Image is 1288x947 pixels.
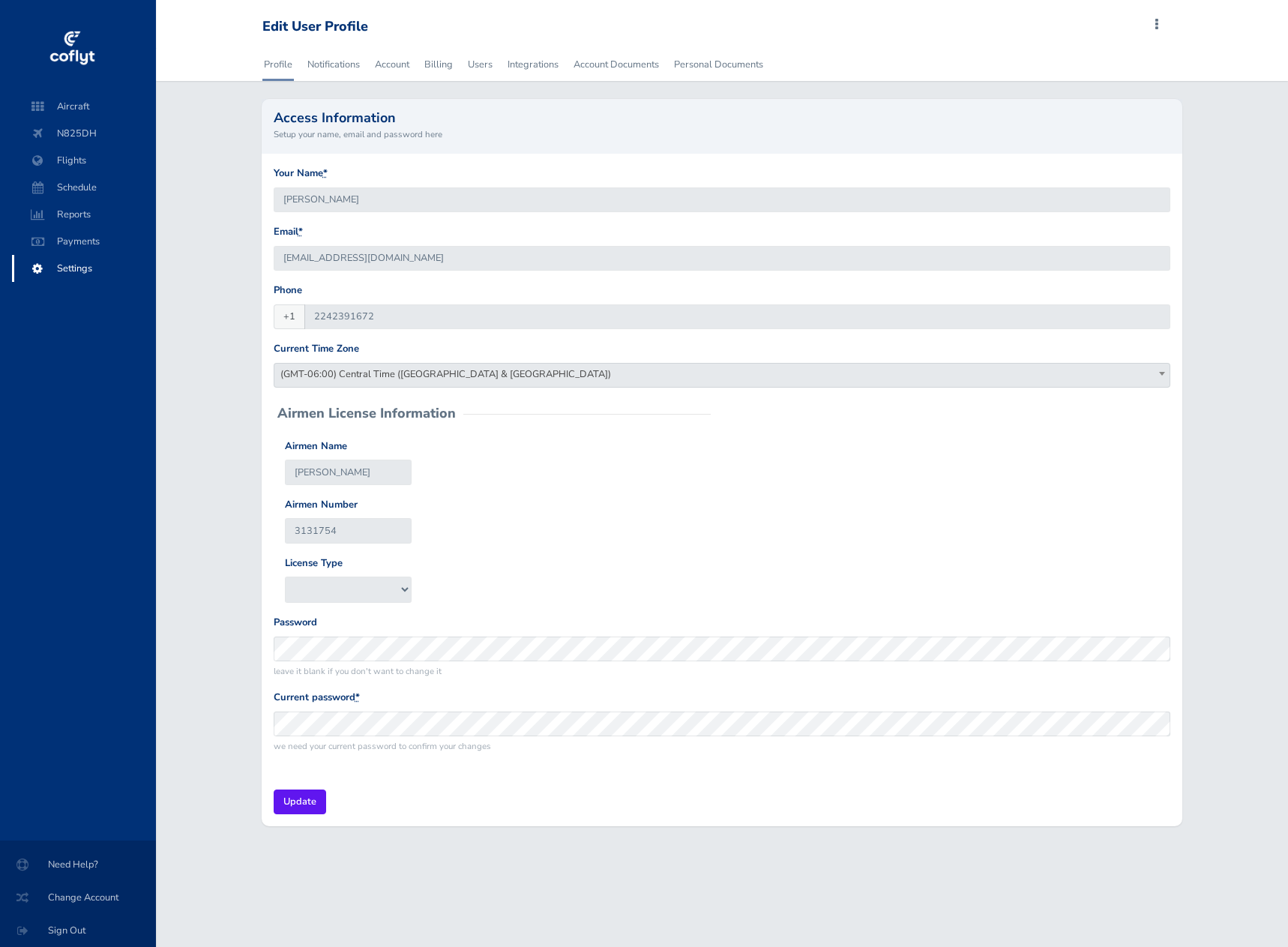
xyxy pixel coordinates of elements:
span: Change Account [18,884,138,911]
span: Payments [27,228,141,255]
small: Setup your name, email and password here [274,127,1170,141]
img: coflyt logo [47,26,97,71]
span: Schedule [27,174,141,201]
a: Personal Documents [672,48,765,81]
span: Flights [27,147,141,174]
span: (GMT-06:00) Central Time (US & Canada) [274,364,1170,385]
label: Email [274,224,303,240]
a: Account [373,48,411,81]
label: Current password [274,690,360,706]
label: Airmen Name [285,439,347,454]
span: Sign Out [18,917,138,944]
abbr: required [323,166,328,180]
small: we need your current password to confirm your changes [274,739,1170,753]
a: Notifications [306,48,361,81]
div: Edit User Profile [262,19,368,35]
label: Airmen Number [285,497,358,513]
span: (GMT-06:00) Central Time (US & Canada) [274,363,1170,388]
span: Settings [27,255,141,282]
span: Need Help? [18,851,138,878]
a: Billing [423,48,454,81]
a: Integrations [506,48,560,81]
a: Profile [262,48,294,81]
a: Users [466,48,494,81]
small: leave it blank if you don't want to change it [274,664,1170,678]
label: License Type [285,556,343,571]
input: Update [274,790,326,814]
span: Aircraft [27,93,141,120]
h2: Access Information [274,111,1170,124]
span: +1 [274,304,305,329]
span: Reports [27,201,141,228]
label: Current Time Zone [274,341,359,357]
span: N825DH [27,120,141,147]
abbr: required [355,691,360,704]
label: Password [274,615,317,631]
label: Phone [274,283,302,298]
abbr: required [298,225,303,238]
h2: Airmen License Information [277,406,456,420]
label: Your Name [274,166,328,181]
a: Account Documents [572,48,660,81]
